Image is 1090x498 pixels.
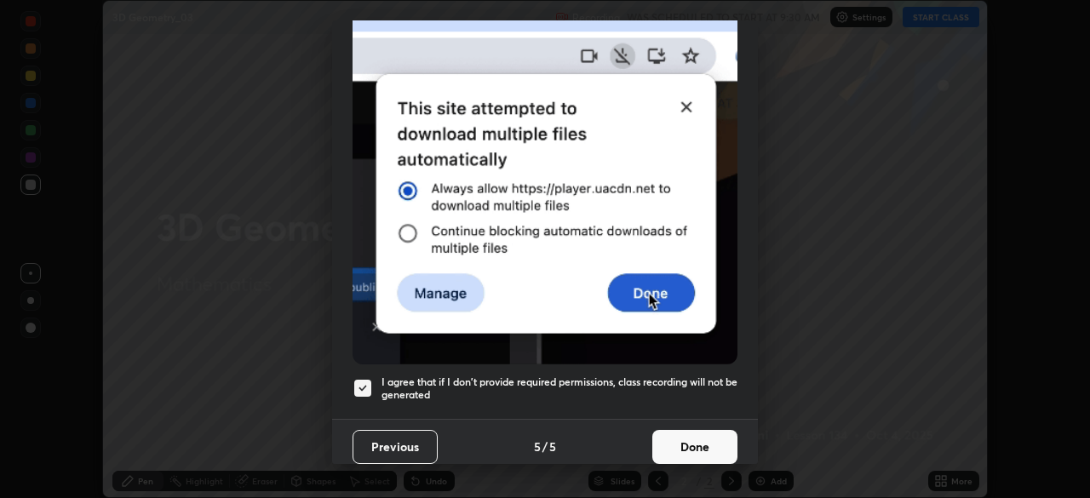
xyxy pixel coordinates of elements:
[381,375,737,402] h5: I agree that if I don't provide required permissions, class recording will not be generated
[542,438,548,455] h4: /
[353,430,438,464] button: Previous
[652,430,737,464] button: Done
[534,438,541,455] h4: 5
[549,438,556,455] h4: 5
